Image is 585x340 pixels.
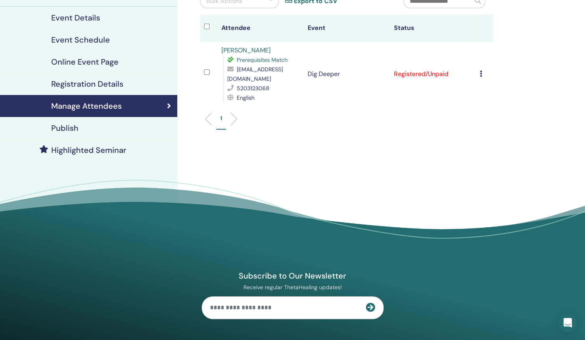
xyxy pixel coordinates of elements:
h4: Highlighted Seminar [51,145,126,155]
p: 1 [220,114,222,123]
h4: Manage Attendees [51,101,122,111]
h4: Online Event Page [51,57,119,67]
span: 5203123068 [237,85,269,92]
h4: Subscribe to Our Newsletter [202,271,384,281]
th: Status [390,15,476,42]
p: Receive regular ThetaHealing updates! [202,284,384,291]
span: Prerequisites Match [237,56,288,63]
td: Dig Deeper [304,42,390,106]
h4: Event Schedule [51,35,110,45]
span: [EMAIL_ADDRESS][DOMAIN_NAME] [227,66,283,82]
a: [PERSON_NAME] [221,46,271,54]
th: Attendee [217,15,304,42]
h4: Publish [51,123,78,133]
div: Open Intercom Messenger [558,313,577,332]
h4: Registration Details [51,79,123,89]
h4: Event Details [51,13,100,22]
th: Event [304,15,390,42]
span: English [237,94,254,101]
